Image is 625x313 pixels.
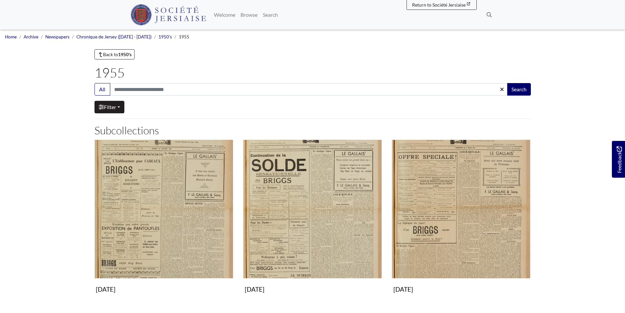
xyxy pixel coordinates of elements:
div: Subcollection [90,140,238,306]
button: Search [507,83,531,96]
img: March 1955 [392,140,531,279]
h2: Subcollections [94,124,531,137]
a: Search [260,8,281,21]
a: Société Jersiaise logo [131,3,206,27]
input: Search this collection... [110,83,508,96]
a: Chronique de Jersey ([DATE] - [DATE]) [76,34,152,39]
a: Filter [94,101,124,113]
h1: 1955 [94,65,531,80]
a: 1950's [158,34,172,39]
a: Welcome [211,8,238,21]
img: Société Jersiaise [131,4,206,25]
a: Archive [24,34,38,39]
span: Feedback [615,146,623,173]
a: Newspapers [45,34,70,39]
img: January 1955 [94,140,233,279]
span: Return to Société Jersiaise [412,2,466,8]
a: Would you like to provide feedback? [612,141,625,178]
a: January 1955 [DATE] [94,140,233,296]
a: Browse [238,8,260,21]
a: Back to1950's [94,49,135,59]
button: All [94,83,110,96]
div: Subcollection [387,140,535,306]
img: February 1955 [243,140,382,279]
a: February 1955 [DATE] [243,140,382,296]
strong: 1950's [118,52,132,57]
a: Home [5,34,17,39]
span: 1955 [179,34,189,39]
a: March 1955 [DATE] [392,140,531,296]
div: Subcollection [238,140,387,306]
